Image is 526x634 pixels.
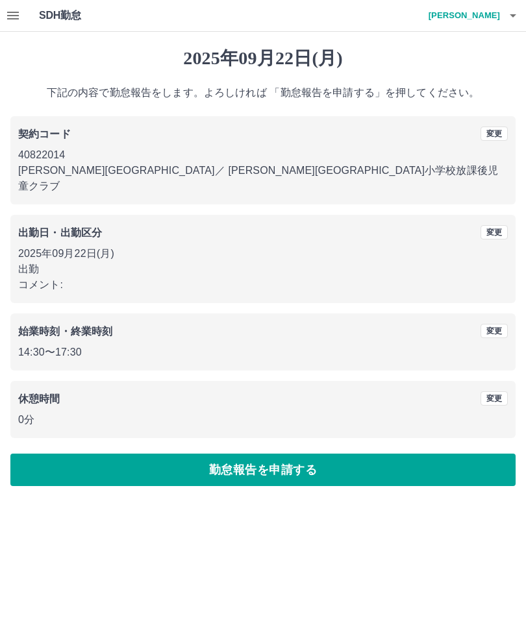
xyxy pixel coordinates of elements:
[10,85,516,101] p: 下記の内容で勤怠報告をします。よろしければ 「勤怠報告を申請する」を押してください。
[18,147,508,163] p: 40822014
[10,47,516,69] h1: 2025年09月22日(月)
[18,227,102,238] b: 出勤日・出勤区分
[481,324,508,338] button: 変更
[18,412,508,428] p: 0分
[10,454,516,486] button: 勤怠報告を申請する
[18,393,60,404] b: 休憩時間
[18,262,508,277] p: 出勤
[18,163,508,194] p: [PERSON_NAME][GEOGRAPHIC_DATA] ／ [PERSON_NAME][GEOGRAPHIC_DATA]小学校放課後児童クラブ
[18,326,112,337] b: 始業時刻・終業時刻
[481,391,508,406] button: 変更
[481,127,508,141] button: 変更
[18,277,508,293] p: コメント:
[18,246,508,262] p: 2025年09月22日(月)
[18,128,71,140] b: 契約コード
[481,225,508,239] button: 変更
[18,345,508,360] p: 14:30 〜 17:30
